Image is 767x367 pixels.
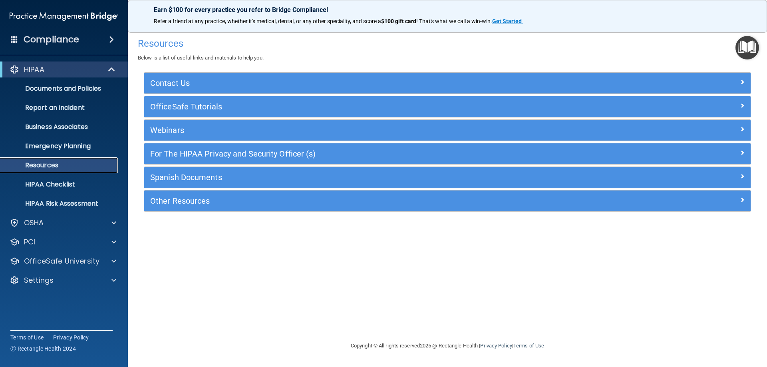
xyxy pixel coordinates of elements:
a: Settings [10,276,116,285]
h5: For The HIPAA Privacy and Security Officer (s) [150,149,593,158]
h5: Spanish Documents [150,173,593,182]
span: Ⓒ Rectangle Health 2024 [10,345,76,353]
span: Below is a list of useful links and materials to help you. [138,55,264,61]
a: Privacy Policy [53,333,89,341]
h5: OfficeSafe Tutorials [150,102,593,111]
p: PCI [24,237,35,247]
p: Business Associates [5,123,114,131]
p: Report an Incident [5,104,114,112]
h4: Compliance [24,34,79,45]
p: Documents and Policies [5,85,114,93]
p: OfficeSafe University [24,256,99,266]
p: Emergency Planning [5,142,114,150]
h4: Resources [138,38,757,49]
button: Open Resource Center [735,36,759,60]
img: PMB logo [10,8,118,24]
h5: Webinars [150,126,593,135]
p: OSHA [24,218,44,228]
p: HIPAA [24,65,44,74]
span: Refer a friend at any practice, whether it's medical, dental, or any other speciality, and score a [154,18,381,24]
a: OSHA [10,218,116,228]
a: Terms of Use [513,343,544,349]
p: HIPAA Risk Assessment [5,200,114,208]
span: ! That's what we call a win-win. [416,18,492,24]
p: Settings [24,276,54,285]
p: Resources [5,161,114,169]
p: HIPAA Checklist [5,181,114,188]
a: OfficeSafe Tutorials [150,100,745,113]
strong: Get Started [492,18,522,24]
p: Earn $100 for every practice you refer to Bridge Compliance! [154,6,741,14]
h5: Contact Us [150,79,593,87]
a: OfficeSafe University [10,256,116,266]
a: Privacy Policy [480,343,512,349]
div: Copyright © All rights reserved 2025 @ Rectangle Health | | [302,333,593,359]
a: PCI [10,237,116,247]
a: Webinars [150,124,745,137]
h5: Other Resources [150,196,593,205]
a: HIPAA [10,65,116,74]
a: Contact Us [150,77,745,89]
a: For The HIPAA Privacy and Security Officer (s) [150,147,745,160]
a: Terms of Use [10,333,44,341]
a: Other Resources [150,194,745,207]
a: Spanish Documents [150,171,745,184]
a: Get Started [492,18,523,24]
strong: $100 gift card [381,18,416,24]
